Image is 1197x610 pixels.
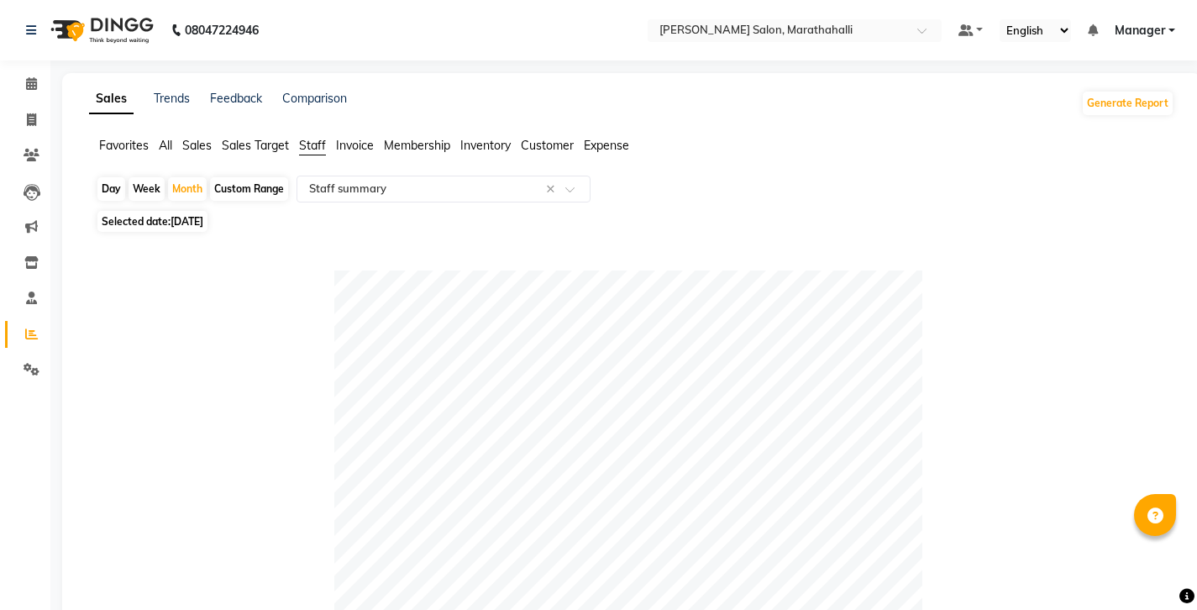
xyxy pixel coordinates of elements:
[210,91,262,106] a: Feedback
[282,91,347,106] a: Comparison
[460,138,511,153] span: Inventory
[584,138,629,153] span: Expense
[129,177,165,201] div: Week
[168,177,207,201] div: Month
[299,138,326,153] span: Staff
[546,181,560,198] span: Clear all
[384,138,450,153] span: Membership
[89,84,134,114] a: Sales
[222,138,289,153] span: Sales Target
[171,215,203,228] span: [DATE]
[97,177,125,201] div: Day
[154,91,190,106] a: Trends
[97,211,207,232] span: Selected date:
[182,138,212,153] span: Sales
[1115,22,1165,39] span: Manager
[159,138,172,153] span: All
[521,138,574,153] span: Customer
[336,138,374,153] span: Invoice
[1083,92,1173,115] button: Generate Report
[43,7,158,54] img: logo
[185,7,259,54] b: 08047224946
[210,177,288,201] div: Custom Range
[99,138,149,153] span: Favorites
